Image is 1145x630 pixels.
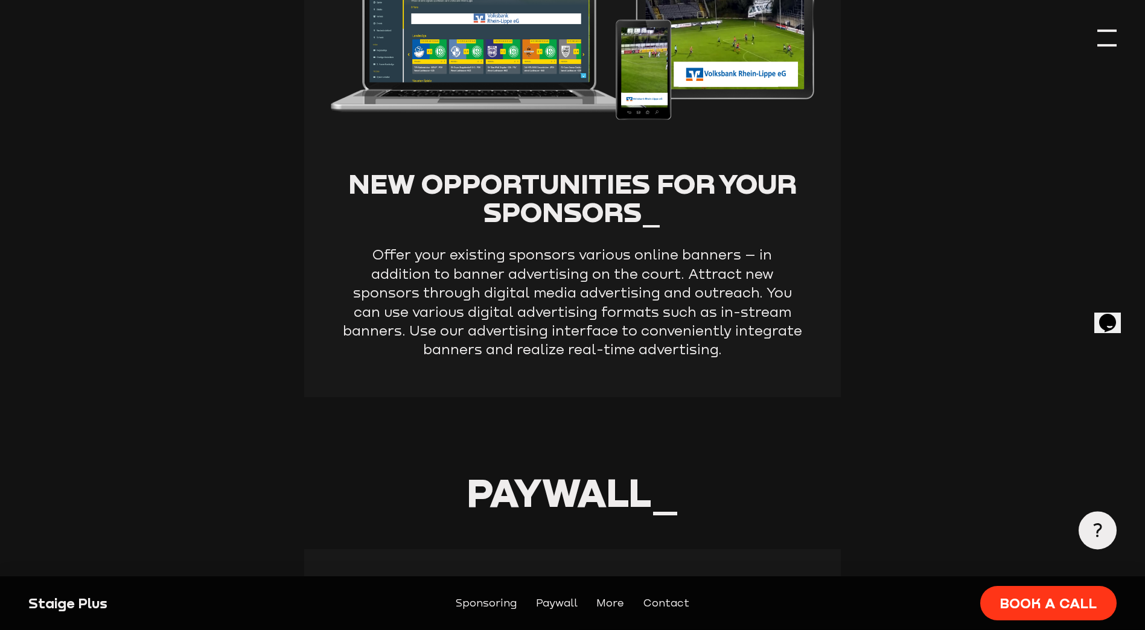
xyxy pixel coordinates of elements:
a: More [596,595,624,612]
p: Offer your existing sponsors various online banners – in addition to banner advertising on the co... [342,245,803,359]
a: Paywall [536,595,578,612]
span: Paywall_ [467,468,679,515]
span: New opportunities for your sponsors_ [348,167,797,228]
div: Staige Plus [28,594,290,612]
a: Book a call [980,586,1117,620]
a: Contact [643,595,689,612]
a: Sponsoring [456,595,517,612]
iframe: chat widget [1094,297,1133,333]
